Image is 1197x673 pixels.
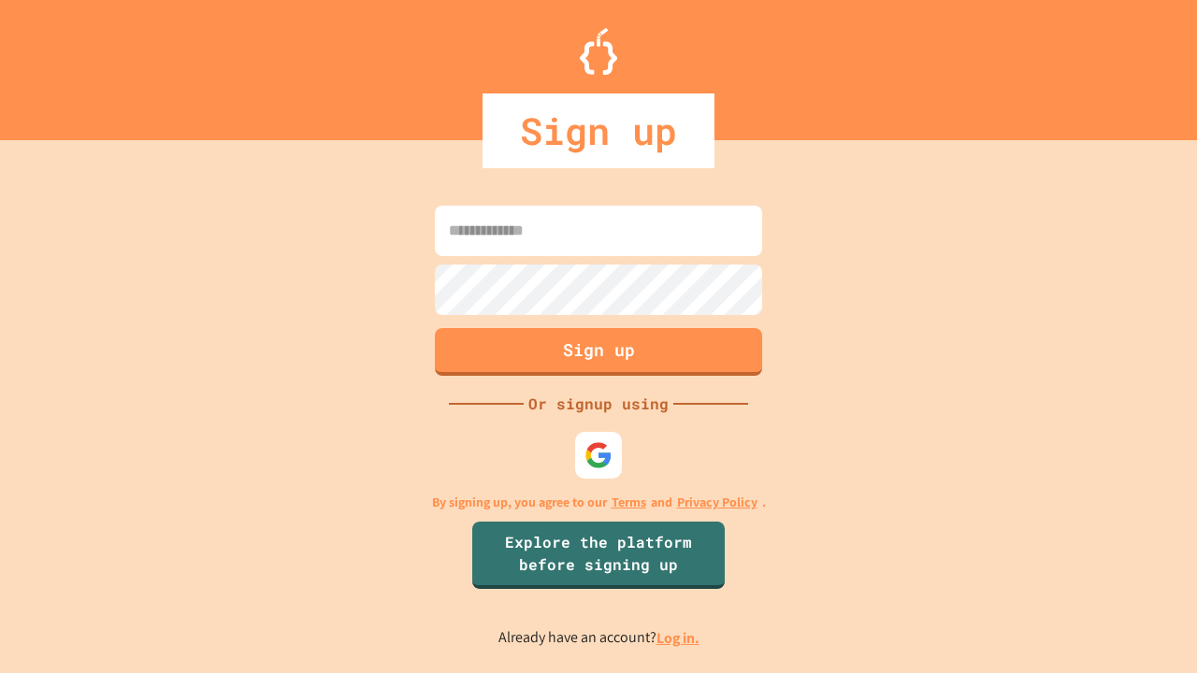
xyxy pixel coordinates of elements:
[677,493,757,512] a: Privacy Policy
[435,328,762,376] button: Sign up
[472,522,725,589] a: Explore the platform before signing up
[612,493,646,512] a: Terms
[483,93,714,168] div: Sign up
[432,493,766,512] p: By signing up, you agree to our and .
[524,393,673,415] div: Or signup using
[580,28,617,75] img: Logo.svg
[656,628,699,648] a: Log in.
[584,441,613,469] img: google-icon.svg
[498,626,699,650] p: Already have an account?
